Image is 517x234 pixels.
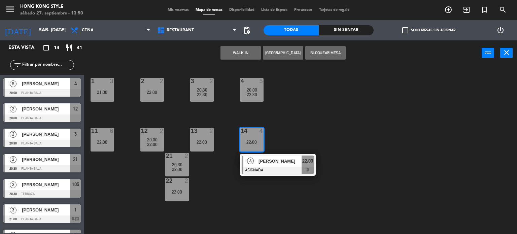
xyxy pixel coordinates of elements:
span: 4 [74,79,77,88]
span: 4 [247,158,254,164]
div: 2 [185,153,189,159]
span: 3 [74,130,77,138]
span: Mapa de mesas [192,8,226,12]
span: 22:30 [197,92,207,97]
span: 20:30 [172,162,182,167]
button: [GEOGRAPHIC_DATA] [263,46,303,60]
span: Cena [82,28,94,33]
span: check_box_outline_blank [402,27,408,33]
div: 2 [160,128,164,134]
span: 105 [72,180,79,189]
div: Todas [264,25,319,35]
span: 2 [10,181,16,188]
button: WALK IN [220,46,261,60]
div: Sin sentar [319,25,374,35]
span: Pre-acceso [291,8,316,12]
label: Solo mesas sin asignar [402,27,455,33]
span: 5 [10,80,16,87]
div: Esta vista [3,44,48,52]
div: 21:00 [91,90,114,95]
span: 3 [10,207,16,213]
span: [PERSON_NAME] [22,80,70,87]
span: 1 [74,206,77,214]
span: 14 [54,44,59,52]
span: Lista de Espera [258,8,291,12]
div: 1 [91,78,92,84]
span: 22:00 [302,157,313,165]
span: 20:00 [147,137,158,142]
div: 22:00 [240,140,264,144]
span: pending_actions [243,26,251,34]
i: menu [5,4,15,14]
span: Tarjetas de regalo [316,8,353,12]
span: [PERSON_NAME] [258,158,302,165]
span: [PERSON_NAME] [22,206,70,213]
div: 2 [160,78,164,84]
div: 2 [185,178,189,184]
div: 2 [210,128,214,134]
div: 22:00 [140,90,164,95]
div: 6 [110,128,114,134]
span: [PERSON_NAME] [22,156,70,163]
div: 22:00 [190,140,214,144]
button: power_input [482,48,494,58]
span: 2 [10,156,16,163]
span: [PERSON_NAME] [22,131,70,138]
span: 22:00 [147,142,158,147]
span: 22:30 [247,92,257,97]
i: search [499,6,507,14]
div: HONG KONG STYLE [20,3,83,10]
span: [PERSON_NAME] [22,181,70,188]
span: 21 [73,155,78,163]
button: close [500,48,513,58]
i: turned_in_not [481,6,489,14]
div: 2 [210,78,214,84]
i: add_circle_outline [444,6,452,14]
div: 22:00 [165,190,189,194]
input: Filtrar por nombre... [22,61,74,69]
button: Bloquear Mesa [305,46,346,60]
i: power_settings_new [496,26,505,34]
i: arrow_drop_down [58,26,66,34]
span: 12 [73,105,78,113]
span: 20:00 [247,87,257,93]
span: Disponibilidad [226,8,258,12]
div: sábado 27. septiembre - 13:50 [20,10,83,17]
div: 11 [91,128,92,134]
i: close [503,48,511,57]
span: RESTAURANT [167,28,194,33]
div: 5 [260,78,264,84]
div: 3 [110,78,114,84]
i: filter_list [13,61,22,69]
button: menu [5,4,15,16]
span: 22:30 [172,167,182,172]
span: 2 [10,106,16,112]
span: [PERSON_NAME] [22,105,70,112]
span: Mis reservas [164,8,192,12]
div: 22:00 [91,140,114,144]
span: 20:30 [197,87,207,93]
div: 4 [260,128,264,134]
span: 41 [77,44,82,52]
i: power_input [484,48,492,57]
i: restaurant [65,44,73,52]
i: exit_to_app [462,6,471,14]
i: crop_square [42,44,50,52]
span: 2 [10,131,16,138]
